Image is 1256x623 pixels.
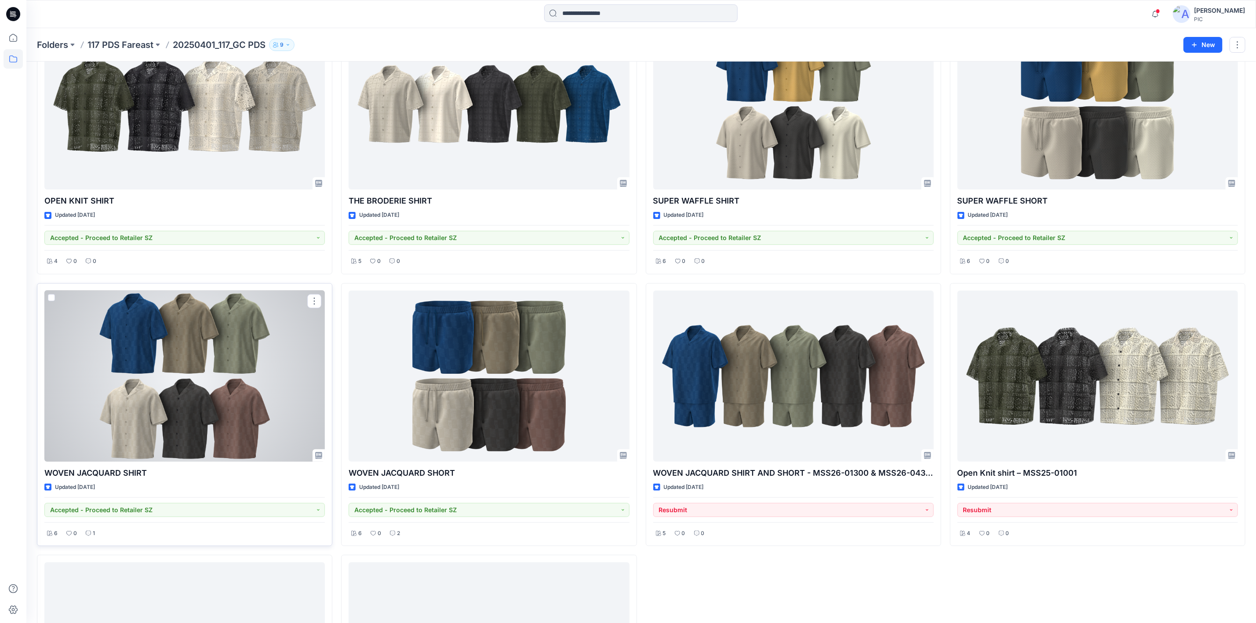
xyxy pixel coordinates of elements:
[653,467,934,479] p: WOVEN JACQUARD SHIRT AND SHORT - MSS26-01300 & MSS26-04300
[1194,16,1245,22] div: PIC
[397,529,400,538] p: 2
[682,529,685,538] p: 0
[1194,5,1245,16] div: [PERSON_NAME]
[93,529,95,538] p: 1
[1006,257,1009,266] p: 0
[73,529,77,538] p: 0
[44,291,325,462] a: WOVEN JACQUARD SHIRT
[44,467,325,479] p: WOVEN JACQUARD SHIRT
[653,195,934,207] p: SUPER WAFFLE SHIRT
[349,195,629,207] p: THE BRODERIE SHIRT
[280,40,284,50] p: 9
[701,529,705,538] p: 0
[87,39,153,51] a: 117 PDS Fareast
[1173,5,1190,23] img: avatar
[967,529,971,538] p: 4
[957,291,1238,462] a: Open Knit shirt – MSS25-01001
[377,257,381,266] p: 0
[349,291,629,462] a: WOVEN JACQUARD SHORT
[968,211,1008,220] p: Updated [DATE]
[269,39,295,51] button: 9
[987,529,990,538] p: 0
[1006,529,1009,538] p: 0
[663,529,666,538] p: 5
[54,257,58,266] p: 4
[653,18,934,189] a: SUPER WAFFLE SHIRT
[358,257,361,266] p: 5
[664,211,704,220] p: Updated [DATE]
[73,257,77,266] p: 0
[349,18,629,189] a: THE BRODERIE SHIRT
[682,257,686,266] p: 0
[967,257,971,266] p: 6
[55,211,95,220] p: Updated [DATE]
[44,18,325,189] a: OPEN KNIT SHIRT
[44,195,325,207] p: OPEN KNIT SHIRT
[968,483,1008,492] p: Updated [DATE]
[378,529,381,538] p: 0
[359,211,399,220] p: Updated [DATE]
[957,18,1238,189] a: SUPER WAFFLE SHORT
[55,483,95,492] p: Updated [DATE]
[54,529,58,538] p: 6
[37,39,68,51] a: Folders
[93,257,96,266] p: 0
[957,195,1238,207] p: SUPER WAFFLE SHORT
[349,467,629,479] p: WOVEN JACQUARD SHORT
[359,483,399,492] p: Updated [DATE]
[1183,37,1223,53] button: New
[653,291,934,462] a: WOVEN JACQUARD SHIRT AND SHORT - MSS26-01300 & MSS26-04300
[987,257,990,266] p: 0
[358,529,362,538] p: 6
[664,483,704,492] p: Updated [DATE]
[957,467,1238,479] p: Open Knit shirt – MSS25-01001
[663,257,666,266] p: 6
[397,257,400,266] p: 0
[702,257,705,266] p: 0
[173,39,266,51] p: 20250401_117_GC PDS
